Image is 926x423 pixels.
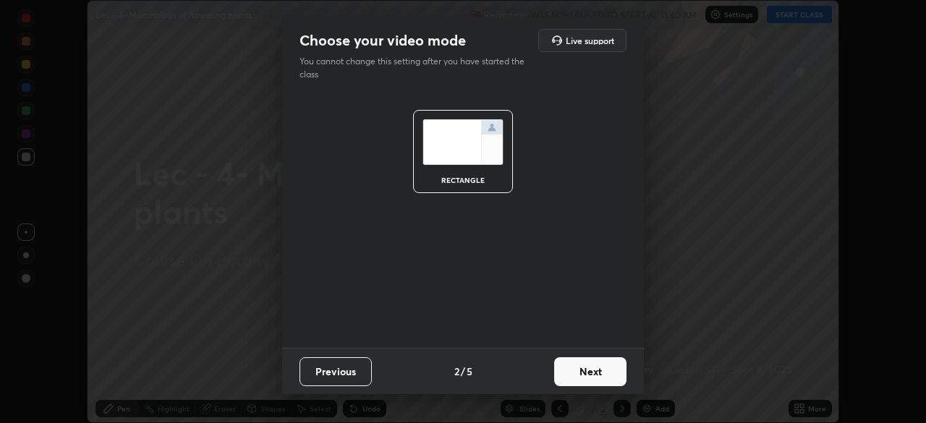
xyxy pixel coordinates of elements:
[566,36,614,45] h5: Live support
[300,55,534,81] p: You cannot change this setting after you have started the class
[434,176,492,184] div: rectangle
[422,119,504,165] img: normalScreenIcon.ae25ed63.svg
[300,357,372,386] button: Previous
[467,364,472,379] h4: 5
[300,31,466,50] h2: Choose your video mode
[454,364,459,379] h4: 2
[461,364,465,379] h4: /
[554,357,626,386] button: Next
